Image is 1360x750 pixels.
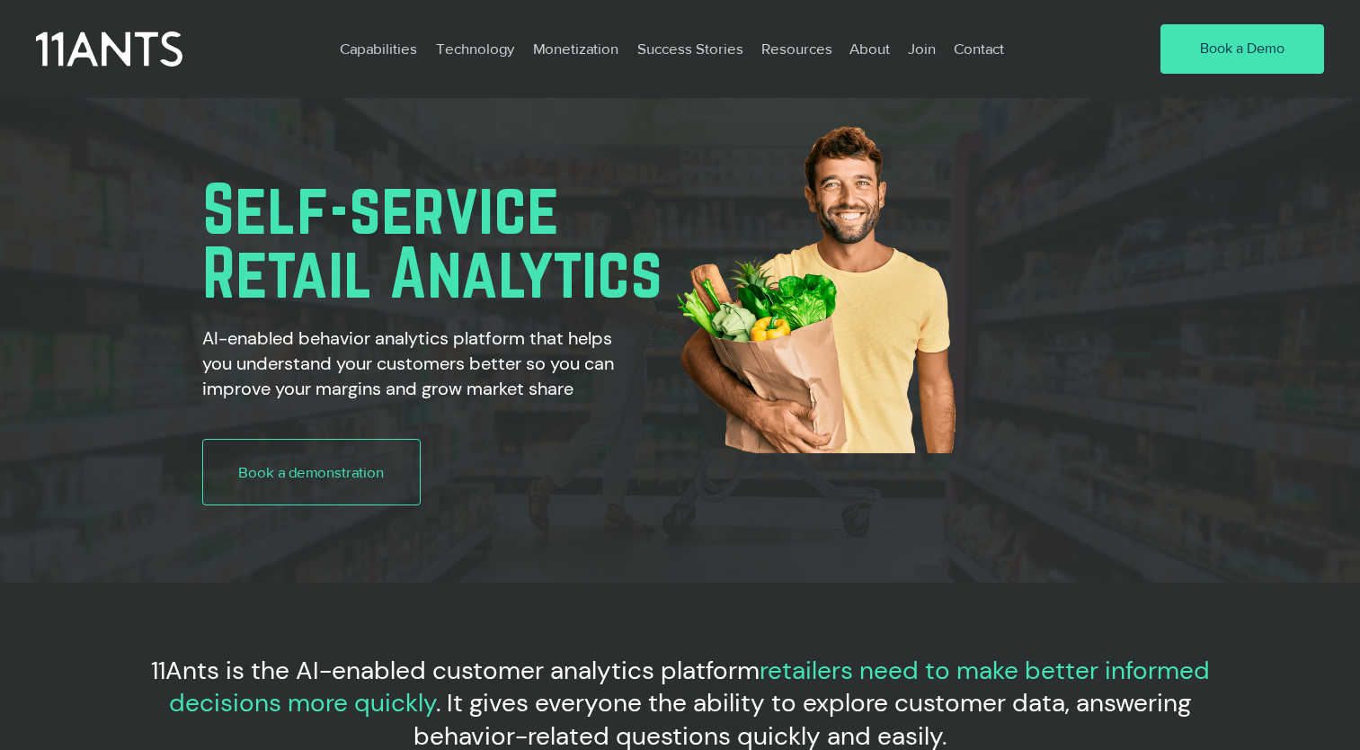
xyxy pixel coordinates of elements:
p: Technology [427,28,523,69]
span: Book a demonstration [238,461,384,483]
a: Book a demonstration [202,439,421,505]
p: Resources [752,28,841,69]
a: Technology [422,28,520,69]
a: Join [894,28,940,69]
h2: AI-enabled behavior analytics platform that helps you understand your customers better so you can... [202,326,623,401]
span: Retail Analytics [202,234,662,310]
p: Success Stories [628,28,752,69]
p: Contact [945,28,1013,69]
a: About [836,28,894,69]
a: Book a Demo [1160,24,1324,75]
p: Join [899,28,945,69]
span: Self-service [202,170,559,246]
p: Monetization [524,28,627,69]
nav: Site [326,28,1108,69]
a: Capabilities [326,28,422,69]
a: Monetization [520,28,624,69]
span: Book a Demo [1200,39,1284,58]
p: About [840,28,899,69]
span: retailers need to make better informed decisions more quickly [169,654,1210,719]
a: Contact [940,28,1010,69]
p: Capabilities [331,28,426,69]
a: Success Stories [624,28,748,69]
span: 11Ants is the AI-enabled customer analytics platform [151,654,760,687]
a: Resources [748,28,836,69]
